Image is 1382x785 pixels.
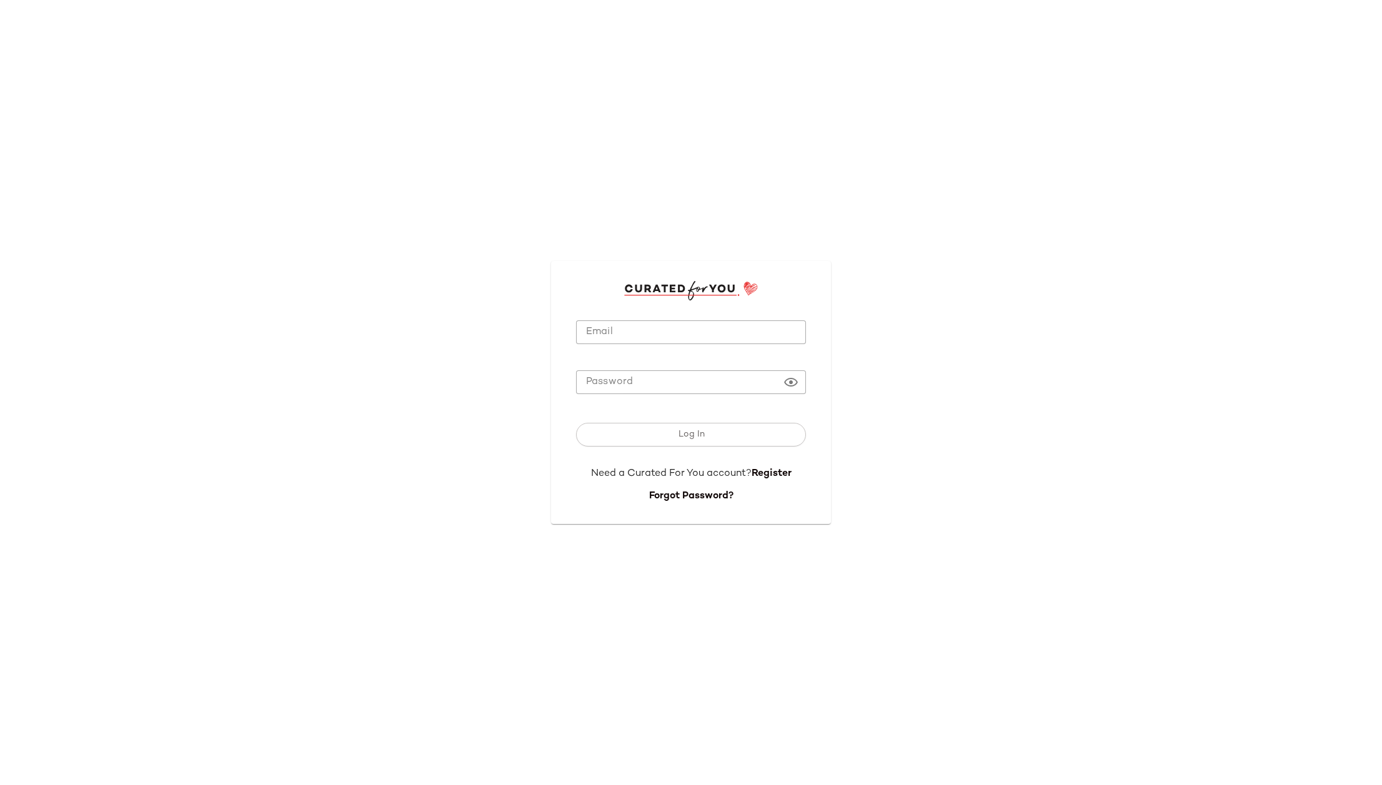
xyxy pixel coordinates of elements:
[624,281,758,300] img: cfy_login_logo.DGdB1djN.svg
[591,468,752,479] span: Need a Curated For You account?
[752,468,792,479] a: Register
[677,430,704,440] span: Log In
[576,423,806,447] button: Log In
[649,491,733,501] a: Forgot Password?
